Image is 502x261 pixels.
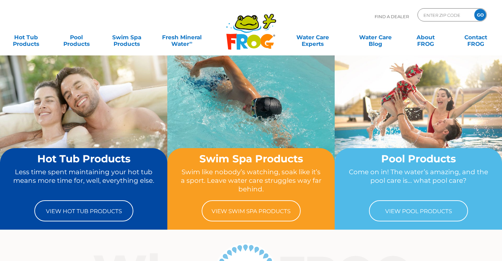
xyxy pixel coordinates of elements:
a: PoolProducts [57,31,96,44]
a: Water CareExperts [281,31,345,44]
a: Water CareBlog [356,31,395,44]
a: AboutFROG [406,31,445,44]
a: View Swim Spa Products [202,200,301,221]
p: Less time spent maintaining your hot tub means more time for, well, everything else. [13,168,155,194]
img: home-banner-swim-spa-short [167,55,335,180]
a: Swim SpaProducts [107,31,146,44]
h2: Pool Products [347,153,489,164]
a: ContactFROG [456,31,495,44]
a: Fresh MineralWater∞ [157,31,206,44]
h2: Swim Spa Products [180,153,322,164]
input: GO [474,9,486,21]
input: Zip Code Form [423,10,467,20]
h2: Hot Tub Products [13,153,155,164]
a: View Pool Products [369,200,468,221]
p: Find A Dealer [375,8,409,25]
sup: ∞ [189,40,192,45]
p: Come on in! The water’s amazing, and the pool care is… what pool care? [347,168,489,194]
a: Hot TubProducts [7,31,46,44]
a: View Hot Tub Products [34,200,133,221]
img: home-banner-pool-short [335,55,502,180]
p: Swim like nobody’s watching, soak like it’s a sport. Leave water care struggles way far behind. [180,168,322,194]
